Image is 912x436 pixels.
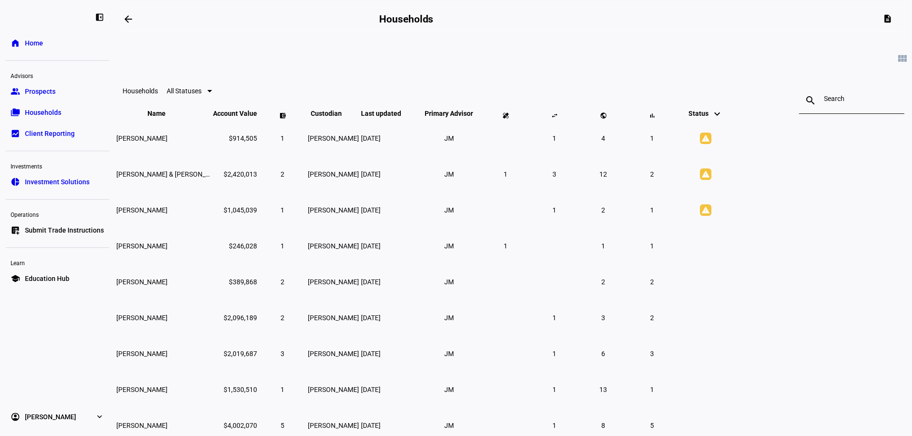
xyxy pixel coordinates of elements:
span: 12 [599,170,607,178]
td: $1,530,510 [213,372,258,407]
span: 1 [650,386,654,393]
span: [DATE] [361,206,381,214]
eth-mat-symbol: bid_landscape [11,129,20,138]
span: 4 [601,134,605,142]
span: 1 [281,386,284,393]
span: Investment Solutions [25,177,90,187]
span: Sebastian Patrick Attardo [116,314,168,322]
span: 5 [281,422,284,429]
span: [DATE] [361,350,381,358]
span: 1 [281,242,284,250]
span: 1 [552,350,556,358]
li: JM [440,381,458,398]
span: Joel A Koopman [116,134,168,142]
td: $914,505 [213,121,258,156]
mat-icon: warning [700,133,711,144]
li: JM [440,273,458,291]
span: 1 [281,206,284,214]
span: 13 [599,386,607,393]
div: Learn [6,256,109,269]
a: groupProspects [6,82,109,101]
span: [PERSON_NAME] [308,314,359,322]
div: Investments [6,159,109,172]
span: 3 [552,170,556,178]
li: JM [440,417,458,434]
li: JM [440,166,458,183]
span: 1 [601,242,605,250]
span: 2 [650,278,654,286]
span: Submit Trade Instructions [25,225,104,235]
div: Operations [6,207,109,221]
span: [DATE] [361,134,381,142]
span: Krista H Mendelsohn [116,422,168,429]
span: 1 [552,386,556,393]
span: [DATE] [361,386,381,393]
span: 8 [601,422,605,429]
li: JM [440,345,458,362]
span: 1 [650,206,654,214]
mat-icon: view_module [897,53,908,64]
span: 1 [281,134,284,142]
span: [PERSON_NAME] [308,206,359,214]
td: $2,019,687 [213,336,258,371]
span: [PERSON_NAME] [308,170,359,178]
eth-mat-symbol: list_alt_add [11,225,20,235]
span: 1 [552,422,556,429]
span: 3 [281,350,284,358]
span: Custodian [311,110,356,117]
li: JM [440,201,458,219]
span: [DATE] [361,170,381,178]
eth-mat-symbol: folder_copy [11,108,20,117]
mat-icon: search [799,95,822,106]
a: folder_copyHouseholds [6,103,109,122]
span: 2 [281,314,284,322]
td: $2,096,189 [213,300,258,335]
span: Account Value [213,110,257,117]
span: 1 [650,242,654,250]
mat-icon: warning [700,168,711,180]
a: bid_landscapeClient Reporting [6,124,109,143]
span: 2 [650,314,654,322]
span: 2 [281,170,284,178]
span: 1 [504,242,507,250]
span: 2 [281,278,284,286]
span: [DATE] [361,422,381,429]
span: 2 [650,170,654,178]
span: 1 [552,206,556,214]
span: [PERSON_NAME] [308,278,359,286]
eth-mat-symbol: home [11,38,20,48]
span: [PERSON_NAME] [308,350,359,358]
mat-icon: keyboard_arrow_down [711,108,723,120]
span: [DATE] [361,278,381,286]
span: Prospects [25,87,56,96]
span: 1 [552,134,556,142]
span: J Koopman & J Koopman [116,170,226,178]
eth-mat-symbol: school [11,274,20,283]
span: [PERSON_NAME] [308,134,359,142]
span: Education Hub [25,274,69,283]
a: homeHome [6,34,109,53]
span: 1 [552,314,556,322]
td: $1,045,039 [213,192,258,227]
span: [DATE] [361,314,381,322]
li: JM [440,237,458,255]
span: 1 [504,170,507,178]
span: 6 [601,350,605,358]
eth-data-table-title: Households [123,87,158,95]
span: [PERSON_NAME] [308,386,359,393]
span: Status [688,110,723,117]
span: 3 [601,314,605,322]
span: [PERSON_NAME] [308,422,359,429]
span: 2 [601,206,605,214]
span: Name [147,110,180,117]
span: Home [25,38,43,48]
eth-mat-symbol: left_panel_close [95,12,104,22]
eth-mat-symbol: expand_more [95,412,104,422]
li: JM [440,130,458,147]
span: Client Reporting [25,129,75,138]
span: Last updated [361,110,416,117]
td: $246,028 [213,228,258,263]
span: [DATE] [361,242,381,250]
eth-mat-symbol: pie_chart [11,177,20,187]
a: pie_chartInvestment Solutions [6,172,109,191]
